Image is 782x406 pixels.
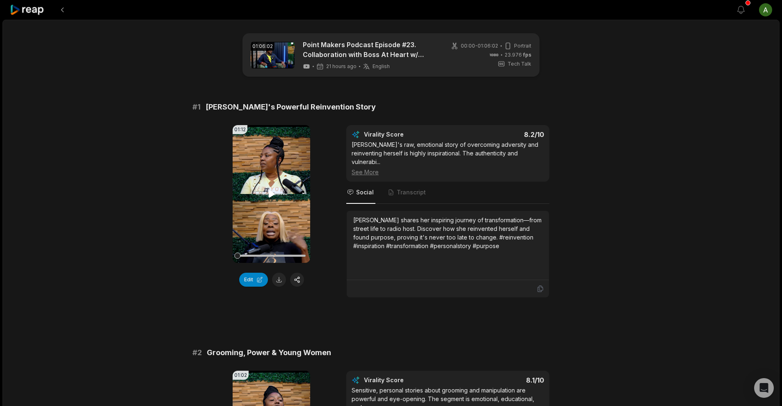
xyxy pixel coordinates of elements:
[456,130,544,139] div: 8.2 /10
[505,51,531,59] span: 23.976
[192,101,201,113] span: # 1
[523,52,531,58] span: fps
[206,101,376,113] span: [PERSON_NAME]'s Powerful Reinvention Story
[397,188,426,196] span: Transcript
[346,182,549,204] nav: Tabs
[373,63,390,70] span: English
[192,347,202,358] span: # 2
[364,130,452,139] div: Virality Score
[352,168,544,176] div: See More
[508,60,531,68] span: Tech Talk
[207,347,331,358] span: Grooming, Power & Young Women
[364,376,452,384] div: Virality Score
[754,378,774,398] div: Open Intercom Messenger
[356,188,374,196] span: Social
[514,42,531,50] span: Portrait
[461,42,498,50] span: 00:00 - 01:06:02
[326,63,357,70] span: 21 hours ago
[353,216,542,250] div: [PERSON_NAME] shares her inspiring journey of transformation—from street life to radio host. Disc...
[239,273,268,287] button: Edit
[352,140,544,176] div: [PERSON_NAME]'s raw, emotional story of overcoming adversity and reinventing herself is highly in...
[303,40,441,59] a: Point Makers Podcast Episode #23. Collaboration with Boss At Heart w/ Special Guest [PERSON_NAME]...
[233,125,310,263] video: Your browser does not support mp4 format.
[456,376,544,384] div: 8.1 /10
